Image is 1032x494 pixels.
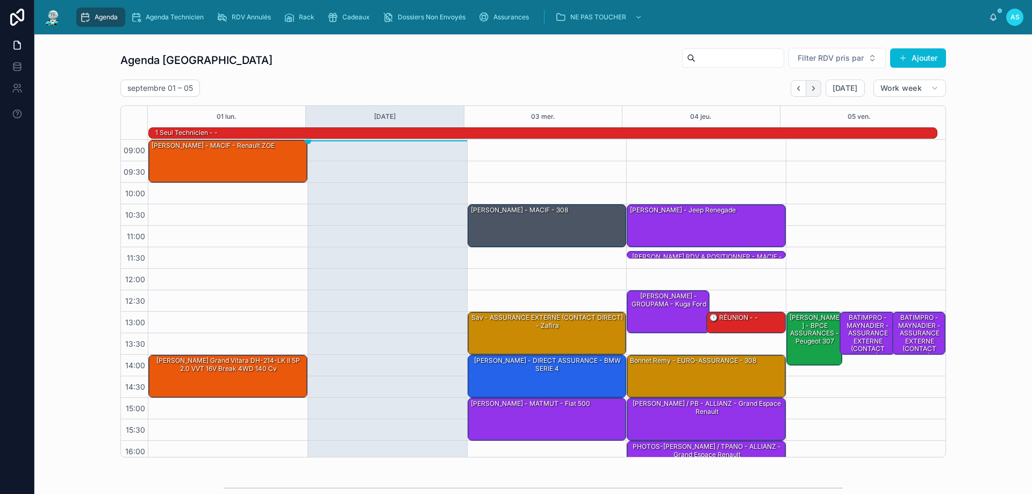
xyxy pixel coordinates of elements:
div: [PERSON_NAME] / PB - ALLIANZ - Grand espace Renault [629,399,785,417]
a: Agenda [76,8,125,27]
button: Back [791,80,806,97]
div: [PERSON_NAME] - Jeep Renegade [627,205,785,247]
div: BATIMPRO - MAYNADIER - ASSURANCE EXTERNE (CONTACT DIRECT) - [893,312,945,354]
span: 11:00 [124,232,148,241]
span: RDV Annulés [232,13,271,22]
div: [PERSON_NAME] - BPCE ASSURANCES - Peugeot 307 [787,312,842,365]
div: [PERSON_NAME] RDV a POSITIONNER - MACIF - PEUGEOT Expert II Tepee 2.0 HDi 16V FAP Combi long 163 cv [627,252,785,262]
div: 1 seul technicien - - [154,127,219,138]
button: Work week [873,80,946,97]
span: Dossiers Non Envoyés [398,13,465,22]
div: BATIMPRO - MAYNADIER - ASSURANCE EXTERNE (CONTACT DIRECT) - [842,313,894,361]
div: [PERSON_NAME] - GROUPAMA - Kuga ford [627,291,709,333]
a: RDV Annulés [213,8,278,27]
a: Agenda Technicien [127,8,211,27]
button: 01 lun. [217,106,236,127]
div: sav - ASSURANCE EXTERNE (CONTACT DIRECT) - zafira [468,312,626,354]
div: [PERSON_NAME] - GROUPAMA - Kuga ford [629,291,708,309]
span: 14:00 [123,361,148,370]
a: Cadeaux [324,8,377,27]
button: Select Button [789,48,886,68]
a: Assurances [475,8,536,27]
span: 09:00 [121,146,148,155]
div: 🕒 RÉUNION - - [708,313,759,323]
button: 03 mer. [531,106,555,127]
span: NE PAS TOUCHER [570,13,626,22]
span: Rack [299,13,314,22]
div: Bonnet Remy - EURO-ASSURANCE - 308 [629,356,757,366]
span: 10:30 [123,210,148,219]
div: [PERSON_NAME] - MATMUT - Fiat 500 [468,398,626,440]
span: Agenda Technicien [146,13,204,22]
span: Cadeaux [342,13,370,22]
div: [PERSON_NAME] - MACIF - 308 [468,205,626,247]
span: 12:30 [123,296,148,305]
div: [PERSON_NAME] Grand Vitara DH-214-LK II 5P 2.0 VVT 16V Break 4WD 140 cv [149,355,307,397]
div: BATIMPRO - MAYNADIER - ASSURANCE EXTERNE (CONTACT DIRECT) - [840,312,895,354]
button: [DATE] [826,80,865,97]
span: 14:30 [123,382,148,391]
div: PHOTOS-[PERSON_NAME] / TPANO - ALLIANZ - Grand espace Renault [627,441,785,483]
div: [PERSON_NAME] - MACIF - Renault ZOE [150,141,276,151]
span: 12:00 [123,275,148,284]
div: [PERSON_NAME] / PB - ALLIANZ - Grand espace Renault [627,398,785,440]
button: Ajouter [890,48,946,68]
span: Work week [880,83,922,93]
a: Rack [281,8,322,27]
span: AS [1010,13,1020,22]
div: scrollable content [71,5,989,29]
img: App logo [43,9,62,26]
span: Filter RDV pris par [798,53,864,63]
div: Bonnet Remy - EURO-ASSURANCE - 308 [627,355,785,397]
div: BATIMPRO - MAYNADIER - ASSURANCE EXTERNE (CONTACT DIRECT) - [894,313,944,361]
span: 15:00 [123,404,148,413]
button: 04 jeu. [690,106,712,127]
div: PHOTOS-[PERSON_NAME] / TPANO - ALLIANZ - Grand espace Renault [629,442,785,460]
div: [PERSON_NAME] - BPCE ASSURANCES - Peugeot 307 [789,313,841,346]
button: Next [806,80,821,97]
a: Dossiers Non Envoyés [379,8,473,27]
div: sav - ASSURANCE EXTERNE (CONTACT DIRECT) - zafira [470,313,626,331]
span: [DATE] [833,83,858,93]
div: [PERSON_NAME] RDV a POSITIONNER - MACIF - PEUGEOT Expert II Tepee 2.0 HDi 16V FAP Combi long 163 cv [629,252,785,277]
div: [PERSON_NAME] - DIRECT ASSURANCE - BMW SERIE 4 [468,355,626,397]
div: 1 seul technicien - - [154,128,219,138]
span: 10:00 [123,189,148,198]
span: 11:30 [124,253,148,262]
h2: septembre 01 – 05 [127,83,193,94]
div: [PERSON_NAME] - Jeep Renegade [629,205,737,215]
div: [PERSON_NAME] Grand Vitara DH-214-LK II 5P 2.0 VVT 16V Break 4WD 140 cv [150,356,306,374]
span: 16:00 [123,447,148,456]
h1: Agenda [GEOGRAPHIC_DATA] [120,53,273,68]
button: 05 ven. [848,106,871,127]
button: [DATE] [374,106,396,127]
div: [PERSON_NAME] - DIRECT ASSURANCE - BMW SERIE 4 [470,356,626,374]
span: 09:30 [121,167,148,176]
a: NE PAS TOUCHER [552,8,648,27]
div: 🕒 RÉUNION - - [707,312,785,333]
div: [PERSON_NAME] - MACIF - Renault ZOE [149,140,307,182]
span: Agenda [95,13,118,22]
span: 13:30 [123,339,148,348]
span: 15:30 [123,425,148,434]
span: Assurances [493,13,529,22]
div: [PERSON_NAME] - MATMUT - Fiat 500 [470,399,591,409]
div: [PERSON_NAME] - MACIF - 308 [470,205,569,215]
span: 13:00 [123,318,148,327]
